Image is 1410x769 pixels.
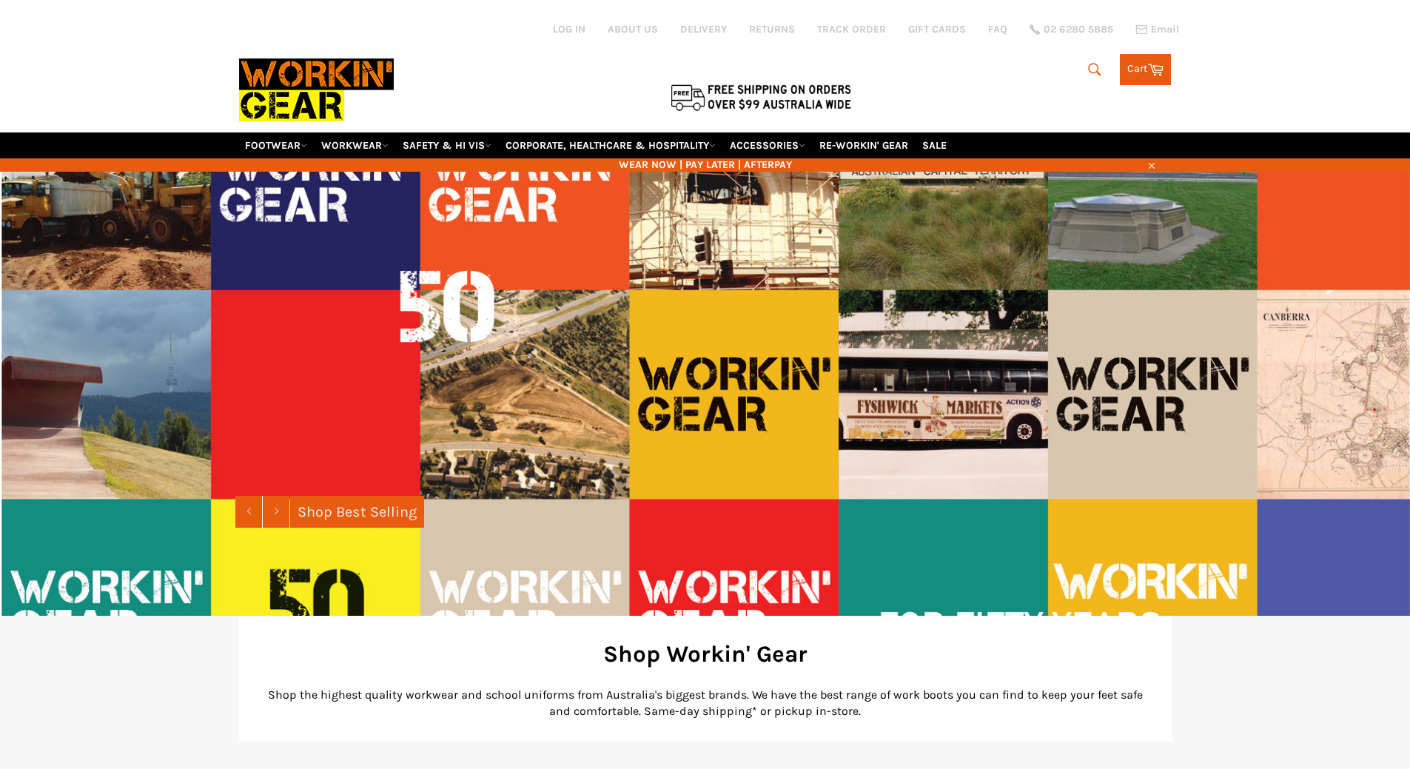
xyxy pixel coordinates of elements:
[988,22,1007,36] a: FAQ
[397,132,497,158] a: SAFETY & HI VIS
[290,496,424,528] a: Shop Best Selling
[1135,24,1179,36] a: Email
[261,638,1149,670] h2: Shop Workin' Gear
[813,132,914,158] a: RE-WORKIN' GEAR
[749,22,795,36] a: RETURNS
[680,22,727,36] a: DELIVERY
[817,22,886,36] a: TRACK ORDER
[553,23,585,36] a: Log in
[608,22,658,36] a: ABOUT US
[1120,54,1171,85] a: Cart
[239,158,1172,172] span: WEAR NOW | PAY LATER | AFTERPAY
[916,132,953,158] a: SALE
[500,132,722,158] a: CORPORATE, HEALTHCARE & HOSPITALITY
[261,687,1149,719] p: Shop the highest quality workwear and school uniforms from Australia's biggest brands. We have th...
[239,48,394,132] img: Workin Gear leaders in Workwear, Safety Boots, PPE, Uniforms. Australia's No.1 in Workwear
[908,22,966,36] a: GIFT CARDS
[1151,24,1179,35] span: Email
[1044,24,1113,35] span: 02 6280 5885
[315,132,395,158] a: WORKWEAR
[668,81,853,113] img: Flat $9.95 shipping Australia wide
[239,132,313,158] a: FOOTWEAR
[1030,24,1113,35] a: 02 6280 5885
[724,132,811,158] a: ACCESSORIES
